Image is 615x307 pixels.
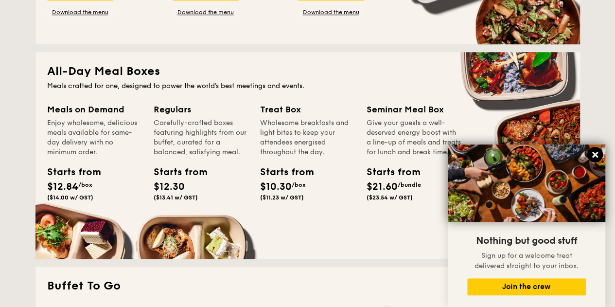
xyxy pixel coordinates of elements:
div: Starts from [154,165,197,180]
span: ($14.00 w/ GST) [47,194,93,201]
div: Starts from [367,165,410,180]
div: Treat Box [260,103,355,116]
span: /box [78,181,92,188]
div: Seminar Meal Box [367,103,461,116]
span: $12.84 [47,181,78,193]
span: Sign up for a welcome treat delivered straight to your inbox. [474,252,579,270]
button: Close [587,147,603,163]
span: ($11.23 w/ GST) [260,194,304,201]
img: DSC07876-Edit02-Large.jpeg [448,144,605,222]
div: Starts from [47,165,91,180]
a: Download the menu [298,8,364,16]
span: ($13.41 w/ GST) [154,194,198,201]
div: Give your guests a well-deserved energy boost with a line-up of meals and treats for lunch and br... [367,118,461,157]
button: Join the crew [467,278,586,295]
div: Regulars [154,103,248,116]
div: Wholesome breakfasts and light bites to keep your attendees energised throughout the day. [260,118,355,157]
div: Starts from [260,165,304,180]
span: ($23.54 w/ GST) [367,194,413,201]
span: Nothing but good stuff [476,235,577,247]
a: Download the menu [173,8,239,16]
span: $21.60 [367,181,398,193]
div: Carefully-crafted boxes featuring highlights from our buffet, curated for a balanced, satisfying ... [154,118,248,157]
span: /box [292,181,306,188]
span: /bundle [398,181,421,188]
h2: All-Day Meal Boxes [47,64,568,79]
div: Meals on Demand [47,103,142,116]
h2: Buffet To Go [47,278,568,294]
div: Meals crafted for one, designed to power the world's best meetings and events. [47,81,568,91]
div: Enjoy wholesome, delicious meals available for same-day delivery with no minimum order. [47,118,142,157]
a: Download the menu [47,8,113,16]
span: $12.30 [154,181,185,193]
span: $10.30 [260,181,292,193]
